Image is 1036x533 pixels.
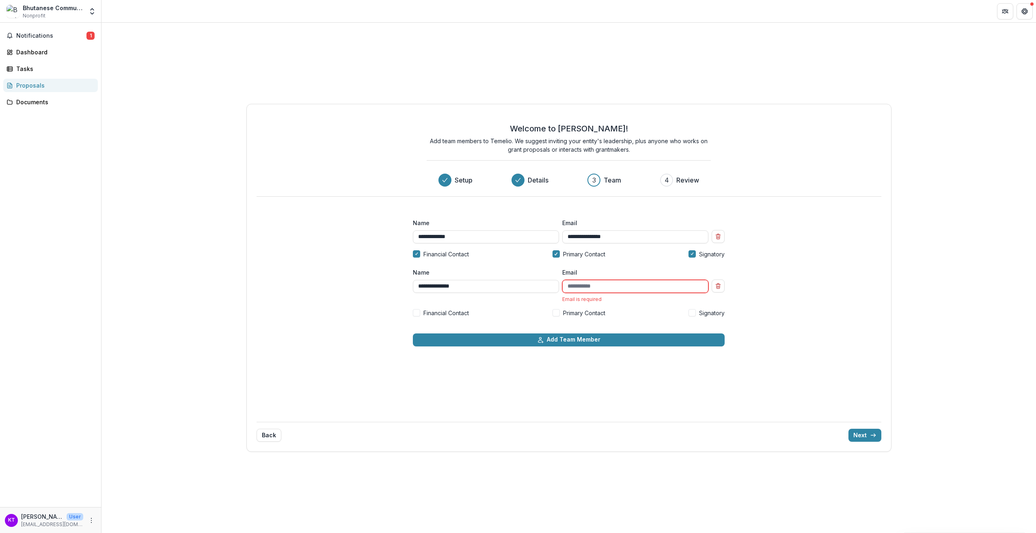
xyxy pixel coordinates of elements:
button: Add Team Member [413,333,725,346]
button: Notifications1 [3,29,98,42]
a: Proposals [3,79,98,92]
h3: Review [676,175,699,185]
span: Financial Contact [423,250,469,258]
img: Bhutanese Community Association of Pittsburgh (BCAP) [6,5,19,18]
p: Add team members to Temelio. We suggest inviting your entity's leadership, plus anyone who works ... [427,137,711,154]
div: Documents [16,98,91,106]
label: Email [562,219,704,227]
label: Name [413,219,554,227]
div: Tasks [16,64,91,73]
button: Remove team member [712,279,725,292]
button: Next [848,429,881,442]
div: 4 [665,175,669,185]
a: Documents [3,95,98,109]
div: Progress [438,174,699,187]
button: Remove team member [712,230,725,243]
span: Financial Contact [423,309,469,317]
div: 3 [592,175,596,185]
span: 1 [86,32,95,40]
p: User [67,513,83,520]
h3: Setup [455,175,473,185]
button: Open entity switcher [86,3,98,19]
div: Dashboard [16,48,91,56]
a: Tasks [3,62,98,75]
button: Back [257,429,281,442]
label: Name [413,268,554,277]
span: Primary Contact [563,250,605,258]
span: Notifications [16,32,86,39]
h2: Welcome to [PERSON_NAME]! [510,124,628,133]
div: Khara Timsina [8,518,15,523]
div: Proposals [16,81,91,90]
span: Signatory [699,250,725,258]
p: [EMAIL_ADDRESS][DOMAIN_NAME] [21,521,83,528]
span: Primary Contact [563,309,605,317]
p: [PERSON_NAME] [21,512,63,521]
span: Nonprofit [23,12,45,19]
button: More [86,516,96,525]
label: Email [562,268,704,277]
span: Signatory [699,309,725,317]
a: Dashboard [3,45,98,59]
div: Email is required [562,296,708,302]
button: Partners [997,3,1013,19]
div: Bhutanese Community Association of Pittsburgh (BCAP) [23,4,83,12]
h3: Details [528,175,548,185]
button: Get Help [1017,3,1033,19]
h3: Team [604,175,621,185]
